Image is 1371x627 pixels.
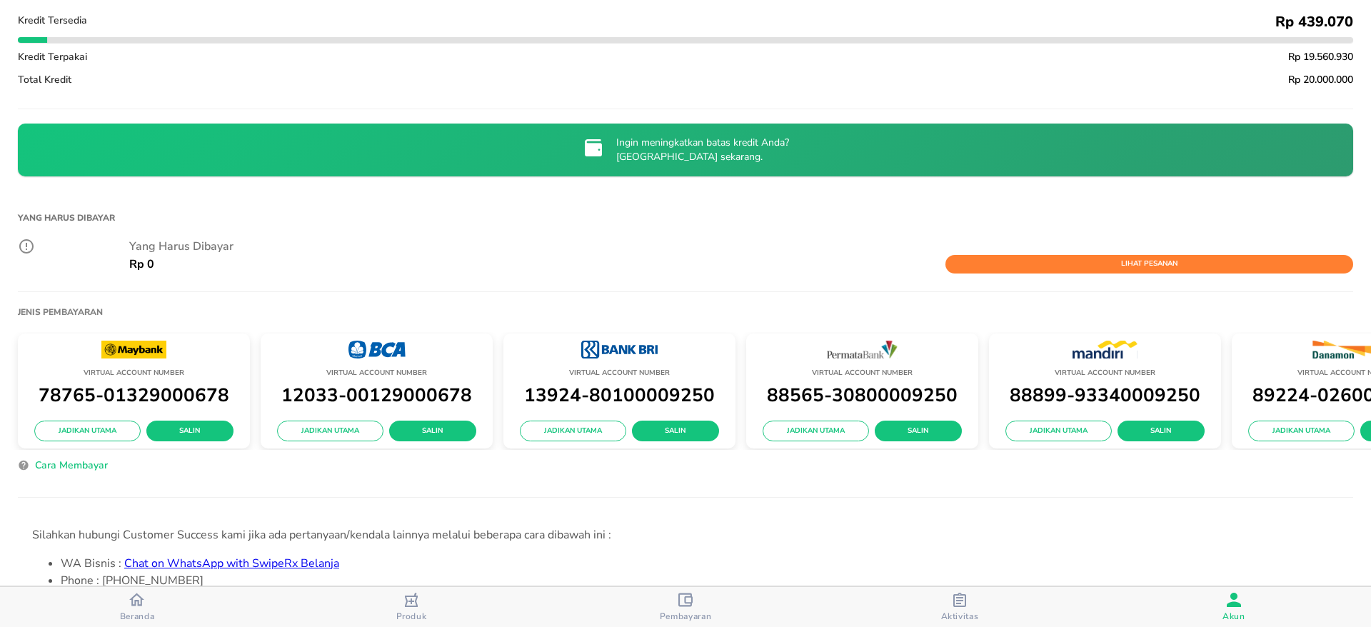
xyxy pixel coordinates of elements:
[774,425,858,438] span: Jadikan Utama
[1097,587,1371,627] button: Akun
[1118,421,1205,442] button: Salin
[1248,421,1355,442] button: Jadikan Utama
[18,205,1353,231] h1: Yang Harus Dibayar
[1005,421,1112,442] button: Jadikan Utama
[35,457,108,475] span: Cara Membayar
[531,425,615,438] span: Jadikan Utama
[953,258,1346,271] span: Lihat Pesanan
[753,380,971,411] p: 88565-30800009250
[511,366,728,380] p: Virtual Account Number
[582,136,605,159] img: credit-limit-upgrade-request-icon
[1260,425,1343,438] span: Jadikan Utama
[823,587,1097,627] button: Aktivitas
[101,341,166,358] img: MAYBANK
[25,366,243,380] p: Virtual Account Number
[1275,12,1353,31] span: Rp 439.070
[120,611,155,622] span: Beranda
[25,380,243,411] p: 78765-01329000678
[581,341,657,358] img: BRI
[632,421,719,442] button: Salin
[34,421,141,442] button: Jadikan Utama
[1073,341,1138,358] img: MANDIRI
[753,366,971,380] p: Virtual Account Number
[996,380,1214,411] p: 88899-93340009250
[941,611,979,622] span: Aktivitas
[996,366,1214,380] p: Virtual Account Number
[29,457,114,479] button: Cara Membayar
[511,380,728,411] p: 13924-80100009250
[660,611,712,622] span: Pembayaran
[1017,425,1100,438] span: Jadikan Utama
[763,421,869,442] button: Jadikan Utama
[520,421,626,442] button: Jadikan Utama
[548,587,823,627] button: Pembayaran
[61,572,1339,589] li: Phone : [PHONE_NUMBER]
[61,555,1339,572] li: WA Bisnis :
[32,526,1339,543] div: Silahkan hubungi Customer Success kami jika ada pertanyaan/kendala lainnya melalui beberapa cara ...
[886,425,950,438] span: Salin
[1129,425,1193,438] span: Salin
[401,425,465,438] span: Salin
[389,421,476,442] button: Salin
[268,380,486,411] p: 12033-00129000678
[158,425,222,438] span: Salin
[18,14,87,27] span: Kredit Tersedia
[1288,73,1353,86] span: Rp 20.000.000
[18,50,87,64] span: Kredit Terpakai
[348,341,406,358] img: BCA
[616,136,789,164] p: Ingin meningkatkan batas kredit Anda? [GEOGRAPHIC_DATA] sekarang.
[124,556,339,571] a: Chat on WhatsApp with SwipeRx Belanja
[18,306,103,318] h1: Jenis Pembayaran
[274,587,548,627] button: Produk
[288,425,372,438] span: Jadikan Utama
[1222,611,1245,622] span: Akun
[1288,50,1353,64] span: Rp 19.560.930
[643,425,708,438] span: Salin
[129,256,154,273] p: Rp 0
[46,425,129,438] span: Jadikan Utama
[945,255,1353,274] button: Lihat Pesanan
[827,341,898,358] img: PERMATA
[129,238,1353,255] p: Yang Harus Dibayar
[146,421,233,442] button: Salin
[18,73,71,86] span: Total Kredit
[277,421,383,442] button: Jadikan Utama
[396,611,427,622] span: Produk
[875,421,962,442] button: Salin
[268,366,486,380] p: Virtual Account Number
